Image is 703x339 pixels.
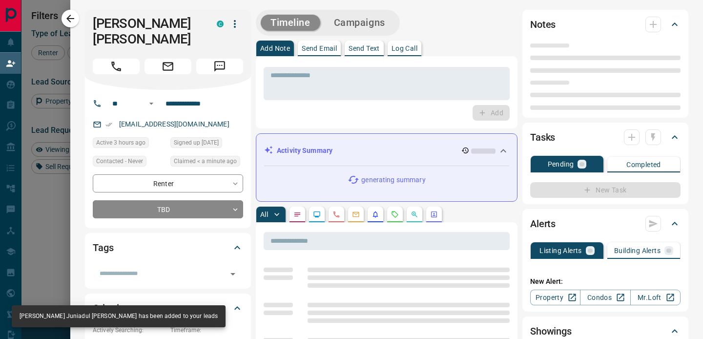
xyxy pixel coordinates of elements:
div: Mon Aug 18 2025 [170,156,243,169]
p: Completed [626,161,661,168]
span: Active 3 hours ago [96,138,145,148]
svg: Email Verified [105,121,112,128]
p: Log Call [392,45,417,52]
h2: Criteria [93,300,124,316]
span: Call [93,59,140,74]
p: Send Text [349,45,380,52]
p: Building Alerts [614,247,661,254]
button: Timeline [261,15,320,31]
p: All [260,211,268,218]
a: Property [530,290,580,305]
button: Open [226,267,240,281]
span: Email [145,59,191,74]
div: Mon Aug 18 2025 [93,137,165,151]
p: Pending [548,161,574,168]
h2: Tasks [530,129,555,145]
div: Alerts [530,212,681,235]
a: Condos [580,290,630,305]
svg: Agent Actions [430,211,438,218]
a: Mr.Loft [630,290,681,305]
svg: Calls [332,211,340,218]
svg: Listing Alerts [372,211,379,218]
span: Claimed < a minute ago [174,156,237,166]
p: Timeframe: [170,326,243,335]
svg: Notes [293,211,301,218]
div: condos.ca [217,21,224,27]
button: Open [145,98,157,109]
button: Campaigns [324,15,395,31]
p: Activity Summary [277,146,332,156]
a: [EMAIL_ADDRESS][DOMAIN_NAME] [119,120,229,128]
h2: Tags [93,240,113,255]
div: Tags [93,236,243,259]
h1: [PERSON_NAME] [PERSON_NAME] [93,16,202,47]
h2: Notes [530,17,556,32]
p: generating summary [361,175,425,185]
div: Renter [93,174,243,192]
div: Criteria [93,297,243,320]
p: Add Note [260,45,290,52]
div: Sun Aug 17 2025 [170,137,243,151]
div: Notes [530,13,681,36]
p: Send Email [302,45,337,52]
svg: Opportunities [411,211,418,218]
span: Contacted - Never [96,156,143,166]
span: Message [196,59,243,74]
div: Activity Summary [264,142,509,160]
h2: Showings [530,323,572,339]
p: Actively Searching: [93,326,165,335]
p: Listing Alerts [539,247,582,254]
svg: Lead Browsing Activity [313,211,321,218]
div: Tasks [530,126,681,149]
h2: Alerts [530,216,556,232]
div: TBD [93,200,243,218]
div: [PERSON_NAME] Juniadul [PERSON_NAME] has been added to your leads [20,308,218,324]
svg: Emails [352,211,360,218]
span: Signed up [DATE] [174,138,219,148]
p: New Alert: [530,276,681,287]
svg: Requests [391,211,399,218]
